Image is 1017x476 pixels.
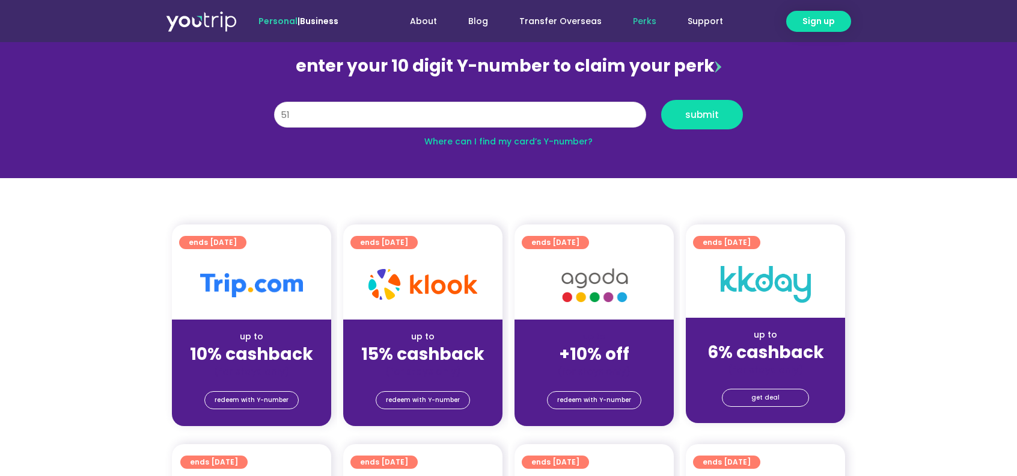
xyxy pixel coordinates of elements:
[547,391,641,409] a: redeem with Y-number
[360,456,408,469] span: ends [DATE]
[751,389,780,406] span: get deal
[353,330,493,343] div: up to
[424,135,593,147] a: Where can I find my card’s Y-number?
[394,10,453,32] a: About
[258,15,298,27] span: Personal
[786,11,851,32] a: Sign up
[371,10,739,32] nav: Menu
[559,342,629,366] strong: +10% off
[661,100,743,129] button: submit
[703,456,751,469] span: ends [DATE]
[182,330,322,343] div: up to
[693,456,760,469] a: ends [DATE]
[350,236,418,249] a: ends [DATE]
[361,342,484,366] strong: 15% cashback
[353,365,493,378] div: (for stays only)
[707,341,824,364] strong: 6% cashback
[685,110,719,119] span: submit
[350,456,418,469] a: ends [DATE]
[531,236,579,249] span: ends [DATE]
[180,456,248,469] a: ends [DATE]
[268,51,749,82] div: enter your 10 digit Y-number to claim your perk
[672,10,739,32] a: Support
[695,363,835,376] div: (for stays only)
[190,456,238,469] span: ends [DATE]
[695,329,835,341] div: up to
[274,100,743,138] form: Y Number
[182,365,322,378] div: (for stays only)
[179,236,246,249] a: ends [DATE]
[215,392,289,409] span: redeem with Y-number
[522,456,589,469] a: ends [DATE]
[802,15,835,28] span: Sign up
[522,236,589,249] a: ends [DATE]
[693,236,760,249] a: ends [DATE]
[258,15,338,27] span: |
[189,236,237,249] span: ends [DATE]
[190,342,313,366] strong: 10% cashback
[274,102,646,128] input: 10 digit Y-number (e.g. 8123456789)
[453,10,504,32] a: Blog
[722,389,809,407] a: get deal
[583,330,605,342] span: up to
[376,391,470,409] a: redeem with Y-number
[360,236,408,249] span: ends [DATE]
[504,10,617,32] a: Transfer Overseas
[524,365,664,378] div: (for stays only)
[557,392,631,409] span: redeem with Y-number
[300,15,338,27] a: Business
[703,236,751,249] span: ends [DATE]
[204,391,299,409] a: redeem with Y-number
[617,10,672,32] a: Perks
[386,392,460,409] span: redeem with Y-number
[531,456,579,469] span: ends [DATE]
